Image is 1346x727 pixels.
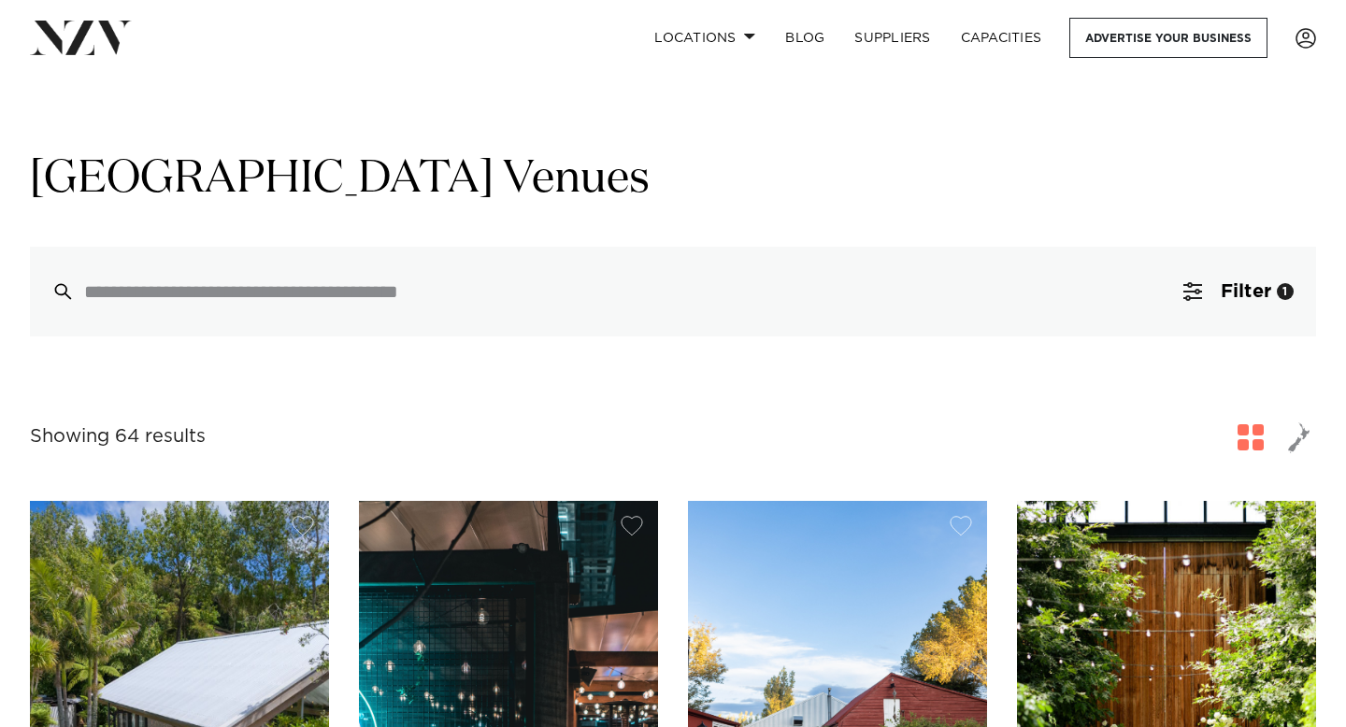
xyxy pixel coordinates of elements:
[1069,18,1267,58] a: Advertise your business
[946,18,1057,58] a: Capacities
[30,21,132,54] img: nzv-logo.png
[770,18,839,58] a: BLOG
[1277,283,1294,300] div: 1
[30,422,206,451] div: Showing 64 results
[1161,247,1316,336] button: Filter1
[30,150,1316,209] h1: [GEOGRAPHIC_DATA] Venues
[639,18,770,58] a: Locations
[1221,282,1271,301] span: Filter
[839,18,945,58] a: SUPPLIERS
